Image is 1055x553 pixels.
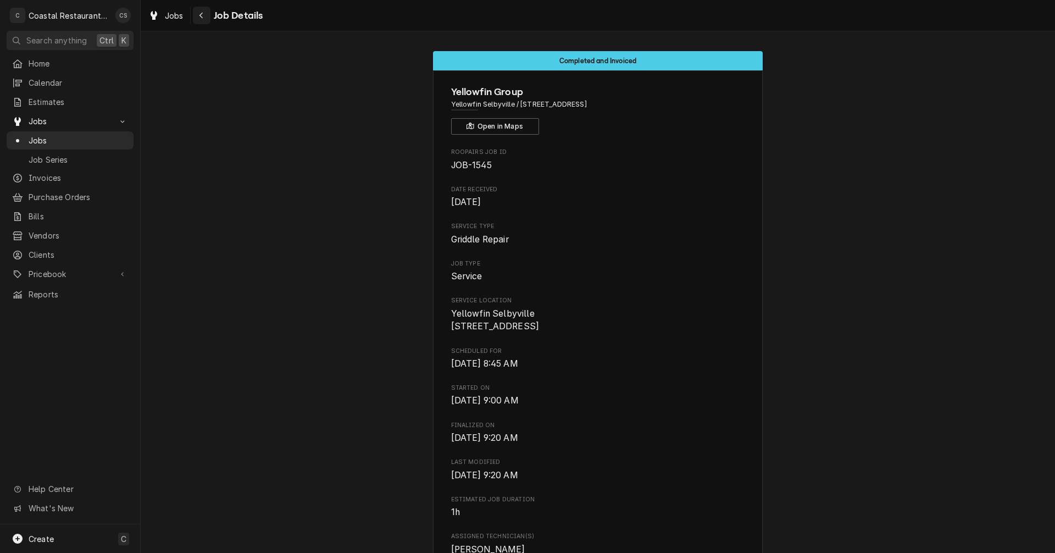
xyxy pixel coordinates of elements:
span: Griddle Repair [451,234,509,245]
a: Invoices [7,169,134,187]
span: Job Type [451,259,745,268]
span: Jobs [29,135,128,146]
span: Calendar [29,77,128,89]
span: [DATE] [451,197,481,207]
span: Started On [451,394,745,407]
span: Estimated Job Duration [451,506,745,519]
span: Purchase Orders [29,191,128,203]
span: Vendors [29,230,128,241]
div: Roopairs Job ID [451,148,745,172]
span: Estimates [29,96,128,108]
a: Reports [7,285,134,303]
div: Date Received [451,185,745,209]
span: Last Modified [451,458,745,467]
span: Finalized On [451,432,745,445]
span: Ctrl [99,35,114,46]
span: Started On [451,384,745,392]
span: Assigned Technician(s) [451,532,745,541]
span: Pricebook [29,268,112,280]
a: Home [7,54,134,73]
div: Client Information [451,85,745,135]
a: Vendors [7,226,134,245]
a: Estimates [7,93,134,111]
span: Jobs [29,115,112,127]
span: Invoices [29,172,128,184]
div: CS [115,8,131,23]
span: Scheduled For [451,347,745,356]
span: Roopairs Job ID [451,148,745,157]
button: Open in Maps [451,118,539,135]
span: [DATE] 9:20 AM [451,433,518,443]
a: Go to Pricebook [7,265,134,283]
span: Service Location [451,296,745,305]
span: Reports [29,289,128,300]
span: Home [29,58,128,69]
a: Purchase Orders [7,188,134,206]
div: Scheduled For [451,347,745,370]
button: Navigate back [193,7,210,24]
span: Bills [29,211,128,222]
span: Scheduled For [451,357,745,370]
a: Calendar [7,74,134,92]
a: Job Series [7,151,134,169]
div: Started On [451,384,745,407]
span: JOB-1545 [451,160,492,170]
div: Estimated Job Duration [451,495,745,519]
a: Jobs [7,131,134,150]
div: Chris Sockriter's Avatar [115,8,131,23]
span: Date Received [451,196,745,209]
div: Job Type [451,259,745,283]
div: Service Location [451,296,745,333]
span: Yellowfin Selbyville [STREET_ADDRESS] [451,308,540,332]
span: Service Location [451,307,745,333]
div: Coastal Restaurant Repair [29,10,109,21]
div: Finalized On [451,421,745,445]
span: Service Type [451,233,745,246]
span: Clients [29,249,128,261]
span: [DATE] 8:45 AM [451,358,518,369]
span: Finalized On [451,421,745,430]
a: Clients [7,246,134,264]
span: Estimated Job Duration [451,495,745,504]
span: Roopairs Job ID [451,159,745,172]
span: Address [451,99,745,109]
span: Date Received [451,185,745,194]
span: Completed and Invoiced [559,57,637,64]
div: Service Type [451,222,745,246]
span: [DATE] 9:20 AM [451,470,518,480]
span: Search anything [26,35,87,46]
div: C [10,8,25,23]
div: Last Modified [451,458,745,482]
span: Job Type [451,270,745,283]
button: Search anythingCtrlK [7,31,134,50]
span: Job Details [210,8,263,23]
span: Help Center [29,483,127,495]
a: Go to What's New [7,499,134,517]
span: C [121,533,126,545]
span: What's New [29,502,127,514]
span: Job Series [29,154,128,165]
span: Service [451,271,482,281]
span: [DATE] 9:00 AM [451,395,519,406]
span: K [121,35,126,46]
a: Go to Jobs [7,112,134,130]
span: Jobs [165,10,184,21]
span: Service Type [451,222,745,231]
div: Status [433,51,763,70]
span: Last Modified [451,469,745,482]
span: 1h [451,507,460,517]
a: Bills [7,207,134,225]
span: Name [451,85,745,99]
a: Go to Help Center [7,480,134,498]
a: Jobs [144,7,188,25]
span: Create [29,534,54,544]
